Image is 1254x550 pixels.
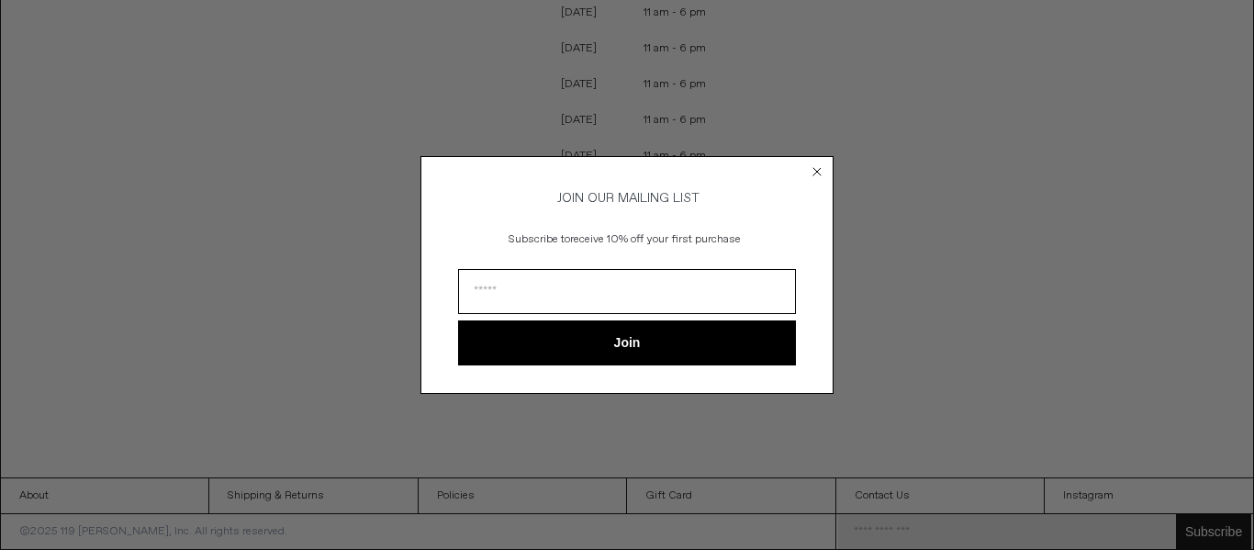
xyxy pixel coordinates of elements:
[458,269,796,314] input: Email
[570,232,741,247] span: receive 10% off your first purchase
[509,232,570,247] span: Subscribe to
[458,320,796,365] button: Join
[808,163,826,181] button: Close dialog
[554,190,700,207] span: JOIN OUR MAILING LIST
